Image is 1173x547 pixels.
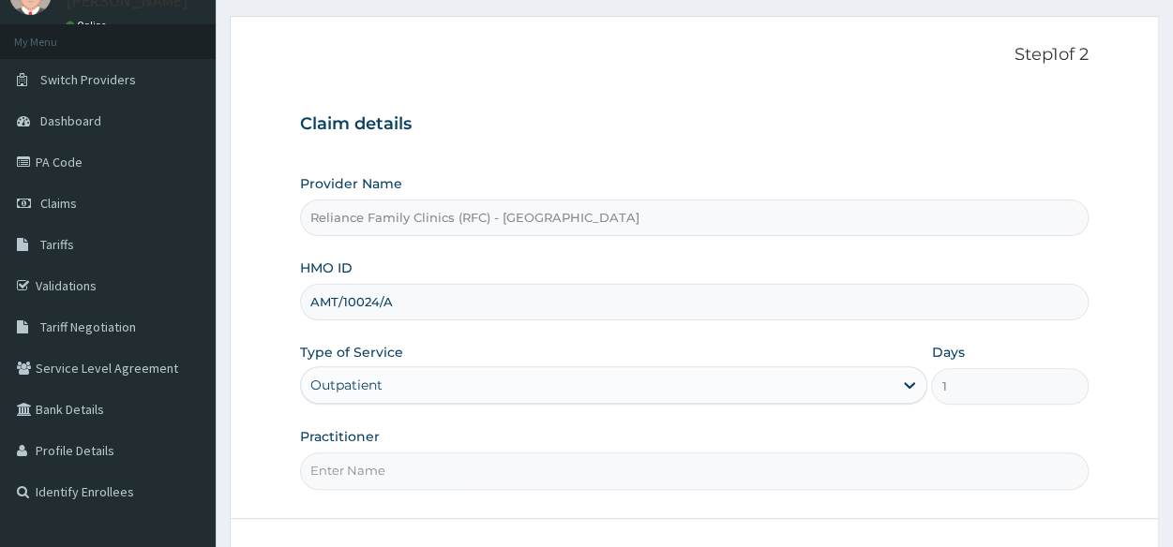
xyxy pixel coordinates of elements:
[40,195,77,212] span: Claims
[40,236,74,253] span: Tariffs
[300,427,380,446] label: Practitioner
[931,343,964,362] label: Days
[40,112,101,129] span: Dashboard
[300,259,353,277] label: HMO ID
[66,19,111,32] a: Online
[300,45,1089,66] p: Step 1 of 2
[300,174,402,193] label: Provider Name
[310,376,383,394] div: Outpatient
[300,343,403,362] label: Type of Service
[300,452,1089,489] input: Enter Name
[40,71,136,88] span: Switch Providers
[300,114,1089,135] h3: Claim details
[300,284,1089,320] input: Enter HMO ID
[40,318,136,335] span: Tariff Negotiation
